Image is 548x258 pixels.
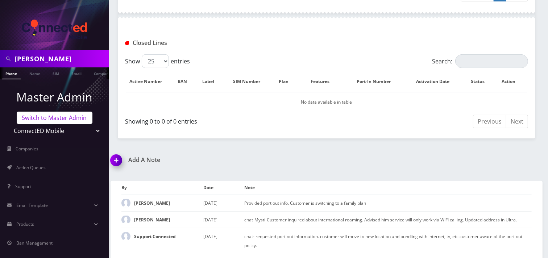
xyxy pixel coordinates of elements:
td: chat-Mysti-Customer inquired about international roaming. Advised him service will only work via ... [245,211,532,228]
a: Previous [473,115,506,128]
a: Company [90,67,115,79]
a: Next [506,115,528,128]
a: Add A Note [111,157,321,163]
span: Support [15,183,31,190]
span: Products [16,221,34,227]
th: Features: activate to sort column ascending [300,71,348,92]
a: Email [68,67,85,79]
th: Status: activate to sort column ascending [466,71,496,92]
img: ConnectED Mobile [22,20,87,39]
strong: [PERSON_NAME] [134,217,170,223]
td: [DATE] [203,228,244,254]
strong: [PERSON_NAME] [134,200,170,206]
th: Label: activate to sort column ascending [199,71,225,92]
select: Showentries [142,54,169,68]
label: Search: [432,54,528,68]
th: Action : activate to sort column ascending [497,71,527,92]
label: Show entries [125,54,190,68]
strong: Support Connected [134,233,176,240]
th: BAN: activate to sort column ascending [174,71,198,92]
th: Active Number: activate to sort column descending [126,71,173,92]
span: Email Template [16,202,48,208]
a: Name [26,67,44,79]
th: SIM Number: activate to sort column ascending [226,71,275,92]
td: [DATE] [203,195,244,212]
input: Search in Company [14,52,107,66]
input: Search: [455,54,528,68]
a: Phone [2,67,21,79]
td: chat- requested port out information. customer will move to new location and bundling with intern... [245,228,532,254]
th: By [121,181,203,195]
h1: Closed Lines [125,39,252,46]
td: No data available in table [126,93,527,111]
th: Port-In Number: activate to sort column ascending [348,71,407,92]
img: Closed Lines [125,41,129,45]
th: Note [245,181,532,195]
td: [DATE] [203,211,244,228]
div: Showing 0 to 0 of 0 entries [125,114,321,126]
th: Date [203,181,244,195]
td: Provided port out info. Customer is switching to a family plan [245,195,532,212]
span: Companies [16,146,39,152]
span: Action Queues [16,165,46,171]
th: Activation Date: activate to sort column ascending [407,71,465,92]
th: Plan: activate to sort column ascending [275,71,299,92]
a: Switch to Master Admin [17,112,92,124]
span: Ban Management [16,240,53,246]
a: SIM [49,67,63,79]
